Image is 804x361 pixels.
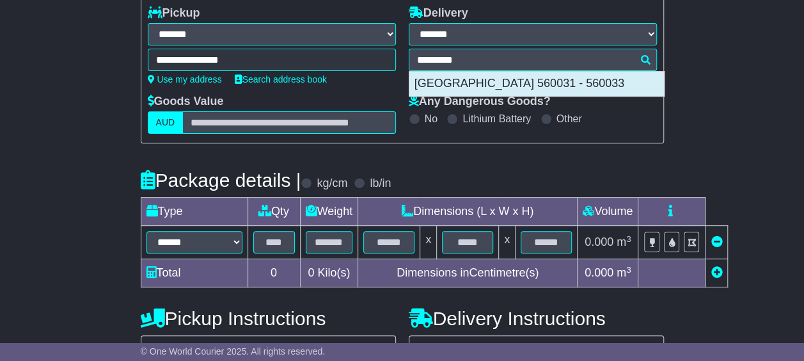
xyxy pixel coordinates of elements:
label: No [425,113,437,125]
span: 0.000 [585,266,613,279]
td: Type [141,198,248,226]
sup: 3 [626,265,631,275]
h4: Package details | [141,170,301,191]
label: lb/in [370,177,391,191]
label: AUD [148,111,184,134]
td: Dimensions in Centimetre(s) [358,259,578,287]
td: Volume [578,198,638,226]
h4: Pickup Instructions [141,308,396,329]
span: 0.000 [585,236,613,248]
label: Pickup [148,6,200,20]
typeahead: Please provide city [409,49,657,71]
a: Add new item [711,266,722,279]
div: [GEOGRAPHIC_DATA] 560031 - 560033 [409,72,664,96]
span: m [617,236,631,248]
td: 0 [248,259,300,287]
span: m [617,266,631,279]
label: Other [556,113,582,125]
label: Delivery [409,6,468,20]
label: kg/cm [317,177,347,191]
span: 0 [308,266,314,279]
td: Kilo(s) [300,259,358,287]
td: Weight [300,198,358,226]
label: Any Dangerous Goods? [409,95,551,109]
a: Search address book [235,74,327,84]
label: Goods Value [148,95,224,109]
label: Lithium Battery [462,113,531,125]
a: Use my address [148,74,222,84]
td: x [420,226,437,259]
h4: Delivery Instructions [409,308,664,329]
td: Qty [248,198,300,226]
span: © One World Courier 2025. All rights reserved. [141,346,326,357]
a: Remove this item [711,236,722,248]
td: Total [141,259,248,287]
td: x [499,226,516,259]
sup: 3 [626,234,631,244]
td: Dimensions (L x W x H) [358,198,578,226]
